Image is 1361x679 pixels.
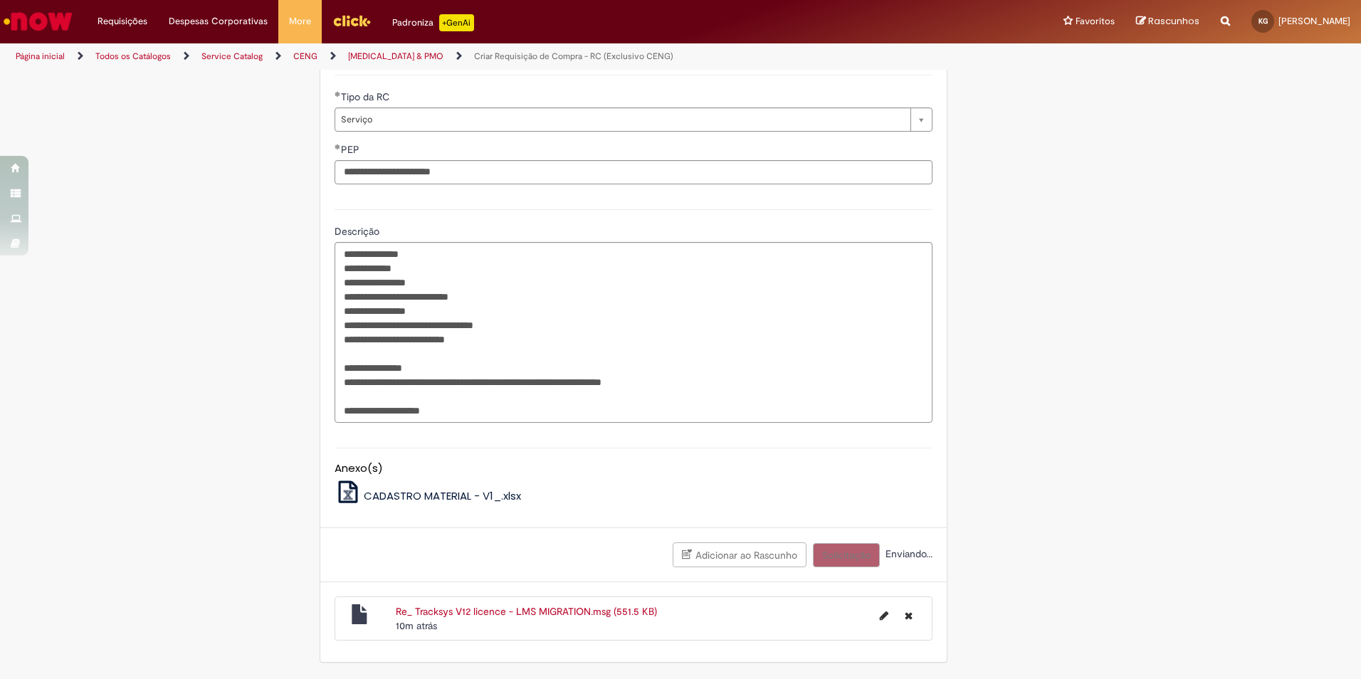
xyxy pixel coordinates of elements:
[341,90,392,103] span: Tipo da RC
[1258,16,1268,26] span: KG
[341,108,903,131] span: Serviço
[335,242,932,423] textarea: Descrição
[95,51,171,62] a: Todos os Catálogos
[396,619,437,632] span: 10m atrás
[335,488,522,503] a: CADASTRO MATERIAL - V1_.xlsx
[201,51,263,62] a: Service Catalog
[392,14,474,31] div: Padroniza
[293,51,317,62] a: CENG
[1278,15,1350,27] span: [PERSON_NAME]
[439,14,474,31] p: +GenAi
[883,547,932,560] span: Enviando...
[474,51,673,62] a: Criar Requisição de Compra - RC (Exclusivo CENG)
[335,225,382,238] span: Descrição
[332,10,371,31] img: click_logo_yellow_360x200.png
[98,14,147,28] span: Requisições
[289,14,311,28] span: More
[11,43,897,70] ul: Trilhas de página
[364,488,521,503] span: CADASTRO MATERIAL - V1_.xlsx
[871,604,897,627] button: Editar nome de arquivo Re_ Tracksys V12 licence - LMS MIGRATION.msg
[335,463,932,475] h5: Anexo(s)
[1,7,75,36] img: ServiceNow
[335,144,341,149] span: Obrigatório Preenchido
[348,51,443,62] a: [MEDICAL_DATA] & PMO
[1136,15,1199,28] a: Rascunhos
[335,160,932,184] input: PEP
[16,51,65,62] a: Página inicial
[896,604,921,627] button: Excluir Re_ Tracksys V12 licence - LMS MIGRATION.msg
[169,14,268,28] span: Despesas Corporativas
[341,143,362,156] span: PEP
[1148,14,1199,28] span: Rascunhos
[396,619,437,632] time: 29/08/2025 16:06:24
[1076,14,1115,28] span: Favoritos
[335,91,341,97] span: Obrigatório Preenchido
[396,605,657,618] a: Re_ Tracksys V12 licence - LMS MIGRATION.msg (551.5 KB)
